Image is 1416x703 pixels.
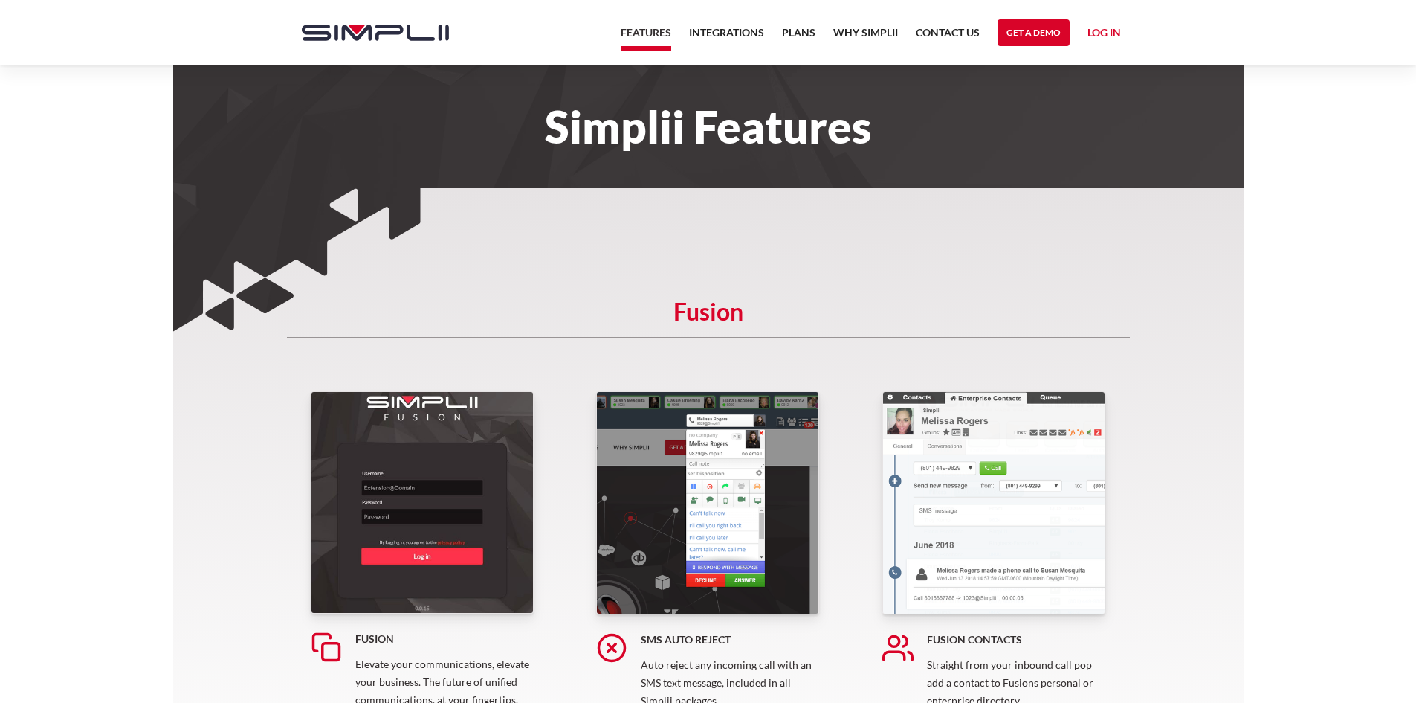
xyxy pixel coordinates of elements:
[302,25,449,41] img: Simplii
[355,632,534,646] h5: Fusion
[833,24,898,51] a: Why Simplii
[927,632,1105,647] h5: Fusion Contacts
[998,19,1070,46] a: Get a Demo
[689,24,764,51] a: Integrations
[1087,24,1121,46] a: Log in
[782,24,815,51] a: Plans
[916,24,980,51] a: Contact US
[641,632,819,647] h5: SMS Auto Reject
[287,304,1130,338] h5: Fusion
[621,24,671,51] a: Features
[287,110,1130,143] h1: Simplii Features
